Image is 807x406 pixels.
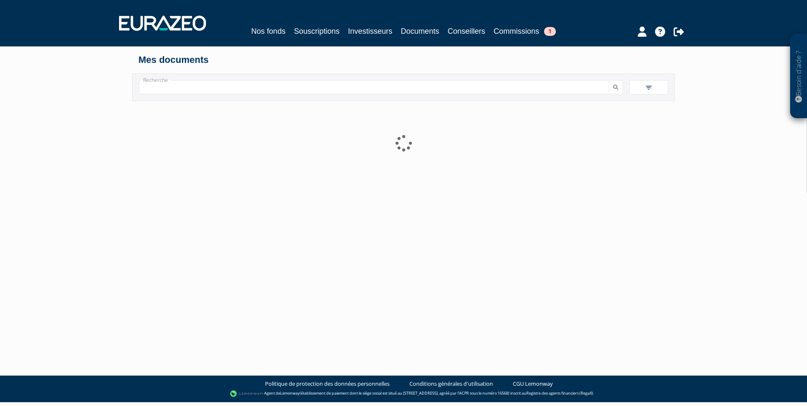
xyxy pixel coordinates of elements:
[645,84,653,92] img: filter.svg
[526,391,593,396] a: Registre des agents financiers (Regafi)
[494,25,556,37] a: Commissions1
[513,380,553,388] a: CGU Lemonway
[544,27,556,36] span: 1
[251,25,285,37] a: Nos fonds
[448,25,485,37] a: Conseillers
[119,16,206,31] img: 1732889491-logotype_eurazeo_blanc_rvb.png
[139,80,609,94] input: Recherche
[401,25,439,38] a: Documents
[794,38,804,114] p: Besoin d'aide ?
[280,391,300,396] a: Lemonway
[8,390,799,398] div: - Agent de (établissement de paiement dont le siège social est situé au [STREET_ADDRESS], agréé p...
[138,55,669,65] h4: Mes documents
[230,390,263,398] img: logo-lemonway.png
[409,380,493,388] a: Conditions générales d'utilisation
[348,25,392,37] a: Investisseurs
[265,380,390,388] a: Politique de protection des données personnelles
[294,25,339,37] a: Souscriptions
